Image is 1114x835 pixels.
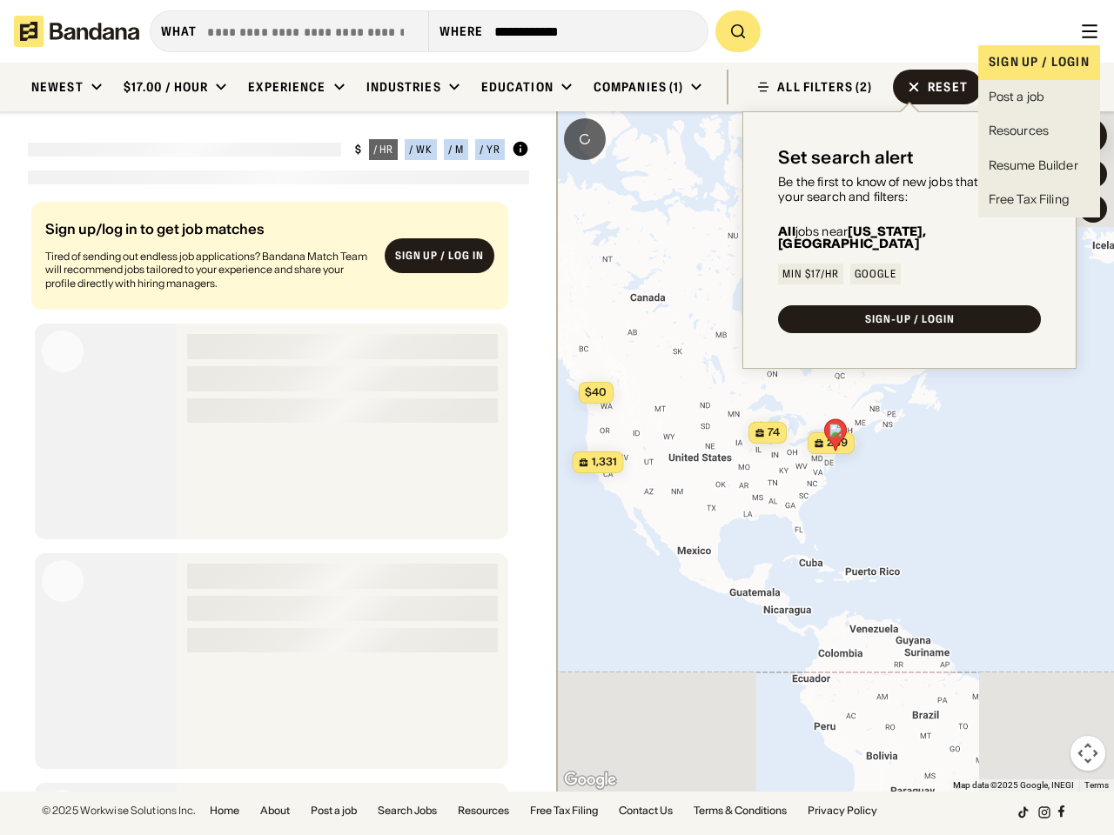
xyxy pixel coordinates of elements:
img: Bandana logotype [14,16,139,47]
span: Map data ©2025 Google, INEGI [953,780,1074,790]
div: Min $17/hr [782,269,839,279]
a: Post a job [311,805,357,816]
a: Terms & Conditions [694,805,787,816]
a: Resources [458,805,509,816]
div: Reset [928,81,968,93]
div: / yr [480,144,500,155]
b: All [778,224,795,239]
a: Free Tax Filing [530,805,598,816]
div: Education [481,79,554,95]
div: Newest [31,79,84,95]
div: jobs near [778,225,1041,250]
a: Post a job [978,80,1100,115]
div: SIGN-UP / LOGIN [865,314,954,324]
div: Sign up / Log in [395,249,484,263]
div: ALL FILTERS (2) [777,81,872,93]
div: Tired of sending out endless job applications? Bandana Match Team will recommend jobs tailored to... [45,250,371,291]
div: Sign up/log in to get job matches [45,222,371,250]
div: $17.00 / hour [124,79,209,95]
span: 74 [768,425,780,440]
div: Set search alert [778,147,914,168]
div: Resources [989,123,1049,140]
a: Open this area in Google Maps (opens a new window) [561,769,619,792]
b: [US_STATE], [GEOGRAPHIC_DATA] [778,224,926,251]
a: About [260,805,290,816]
div: / wk [409,144,433,155]
span: 1,331 [592,455,617,470]
a: Search Jobs [378,805,437,816]
a: Privacy Policy [808,805,877,816]
div: © 2025 Workwise Solutions Inc. [42,805,196,816]
div: grid [28,195,529,792]
a: Resume Builder [978,149,1100,184]
img: Google [561,769,619,792]
div: Resume Builder [989,157,1078,175]
div: Google [855,269,896,279]
a: Home [210,805,239,816]
div: / hr [373,144,394,155]
div: Be the first to know of new jobs that match your search and filters: [778,175,1041,204]
div: what [161,23,197,39]
div: Sign up / login [978,45,1100,80]
a: Terms (opens in new tab) [1084,780,1109,790]
div: Companies (1) [594,79,684,95]
div: / m [448,144,464,155]
div: Post a job [989,89,1044,106]
a: Free Tax Filing [978,183,1100,217]
div: Experience [248,79,325,95]
a: Resources [978,114,1100,149]
div: Where [440,23,484,39]
a: Contact Us [619,805,673,816]
div: $ [355,143,362,157]
span: $40 [585,385,607,398]
button: Map camera controls [1070,736,1105,771]
div: Industries [366,79,441,95]
div: Free Tax Filing [989,191,1070,209]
